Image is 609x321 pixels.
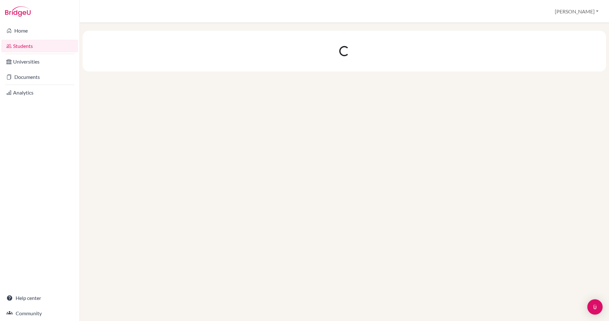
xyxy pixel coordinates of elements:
img: Bridge-U [5,6,31,17]
button: [PERSON_NAME] [552,5,601,18]
a: Analytics [1,86,78,99]
a: Home [1,24,78,37]
a: Community [1,307,78,320]
div: Open Intercom Messenger [587,299,603,315]
a: Students [1,40,78,52]
a: Universities [1,55,78,68]
a: Documents [1,71,78,83]
a: Help center [1,292,78,304]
